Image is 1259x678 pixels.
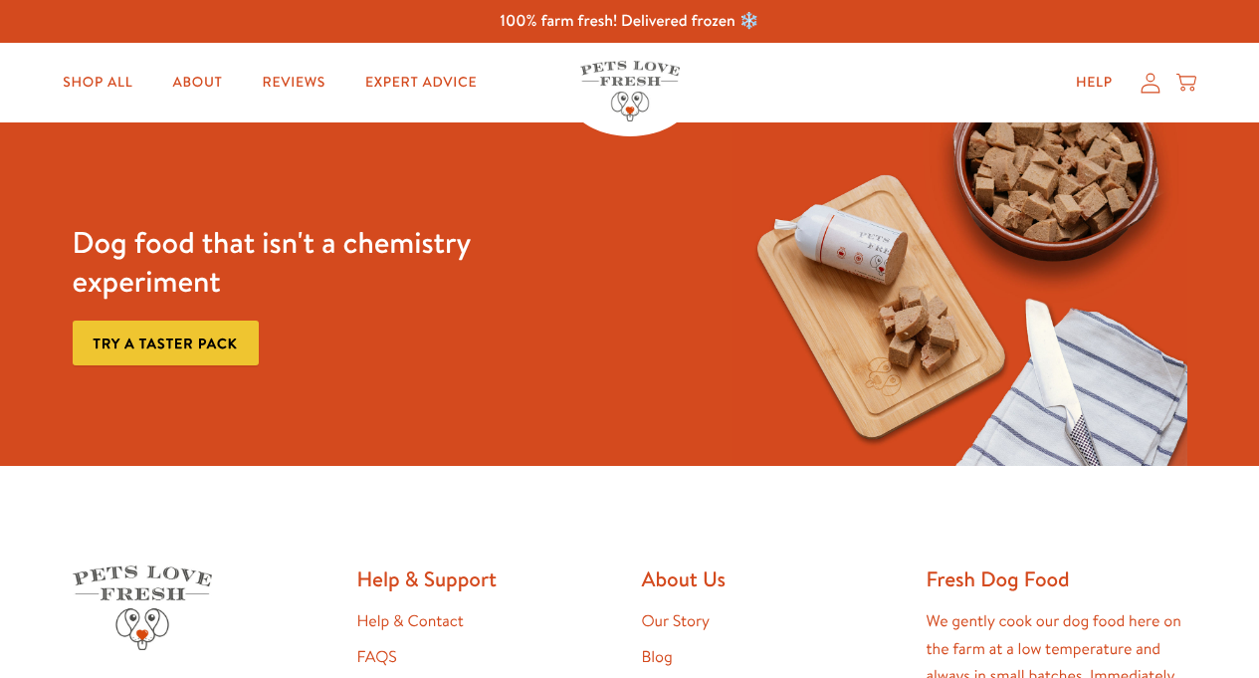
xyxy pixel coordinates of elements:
img: Fussy [732,122,1186,466]
a: Blog [642,646,673,668]
h2: About Us [642,565,903,592]
a: About [156,63,238,103]
a: Shop All [47,63,148,103]
a: Help [1060,63,1129,103]
a: Help & Contact [357,610,464,632]
img: Pets Love Fresh [73,565,212,650]
a: Expert Advice [349,63,493,103]
a: Reviews [247,63,341,103]
a: Try a taster pack [73,321,259,365]
a: FAQS [357,646,397,668]
img: Pets Love Fresh [580,61,680,121]
a: Our Story [642,610,711,632]
h2: Help & Support [357,565,618,592]
h2: Fresh Dog Food [927,565,1187,592]
h3: Dog food that isn't a chemistry experiment [73,223,527,301]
